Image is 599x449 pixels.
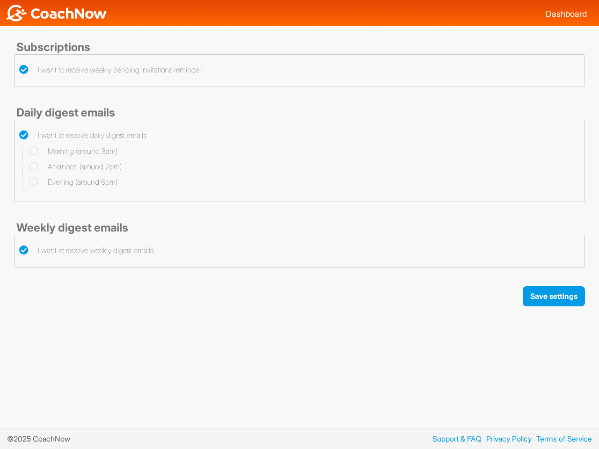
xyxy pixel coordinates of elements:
img: CoachNow [5,5,108,22]
label: Evening (around 6pm) [29,176,117,188]
div: Daily digest emails [14,106,585,120]
label: Morning (around 8am) [29,145,117,157]
a: Privacy Policy [482,433,532,444]
label: I want to receive weekly digest emails [19,245,153,256]
a: Terms of Service [532,433,592,444]
div: Subscriptions [14,40,585,54]
label: I want to receive daily digest emails [19,130,146,141]
label: I want to receive weekly pending invitations reminder [19,64,201,75]
button: Save settings [523,286,585,306]
div: Weekly digest emails [14,221,585,235]
a: Support & FAQ [428,433,482,444]
a: Dashboard [546,9,587,19]
p: © 2025 CoachNow [7,433,77,444]
label: Afternoon (around 2pm) [29,161,122,172]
